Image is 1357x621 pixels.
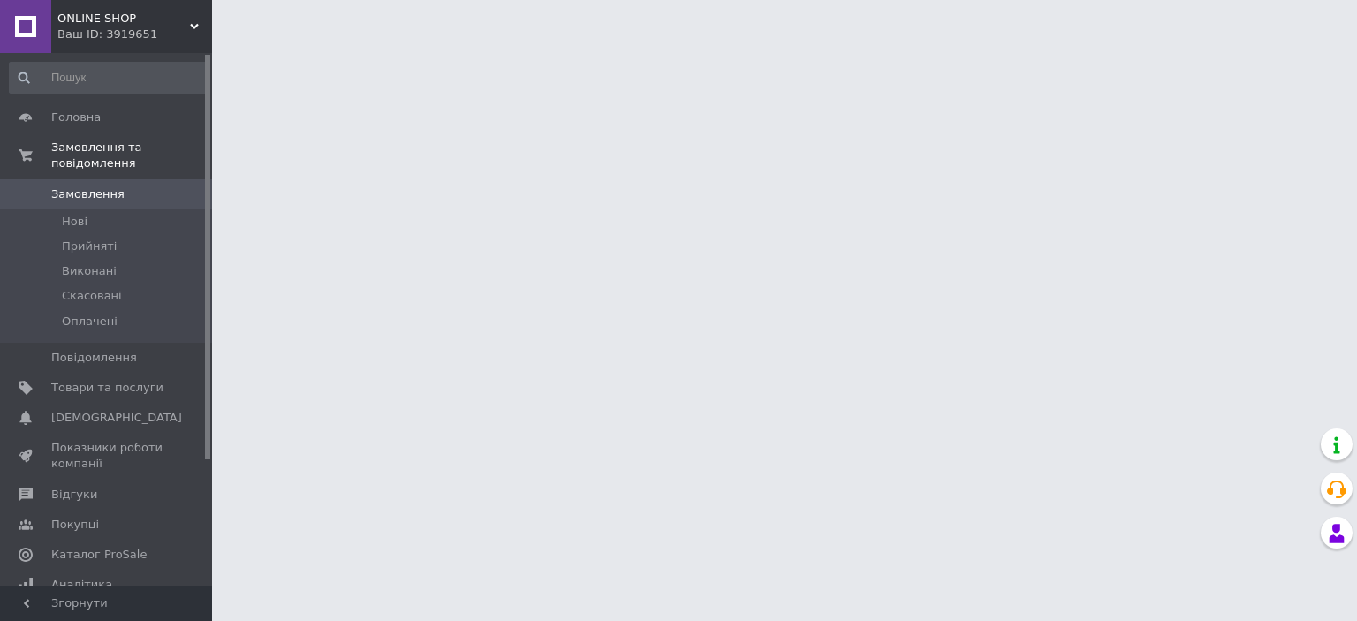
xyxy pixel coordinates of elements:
span: Замовлення та повідомлення [51,140,212,171]
span: Замовлення [51,186,125,202]
span: Прийняті [62,239,117,254]
span: Нові [62,214,87,230]
span: Повідомлення [51,350,137,366]
span: Головна [51,110,101,125]
span: ONLINE SHOP [57,11,190,27]
span: Каталог ProSale [51,547,147,563]
span: Показники роботи компанії [51,440,163,472]
span: Товари та послуги [51,380,163,396]
span: Покупці [51,517,99,533]
span: Скасовані [62,288,122,304]
span: Виконані [62,263,117,279]
span: Оплачені [62,314,118,329]
span: [DEMOGRAPHIC_DATA] [51,410,182,426]
span: Відгуки [51,487,97,503]
input: Пошук [9,62,208,94]
div: Ваш ID: 3919651 [57,27,212,42]
span: Аналітика [51,577,112,593]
